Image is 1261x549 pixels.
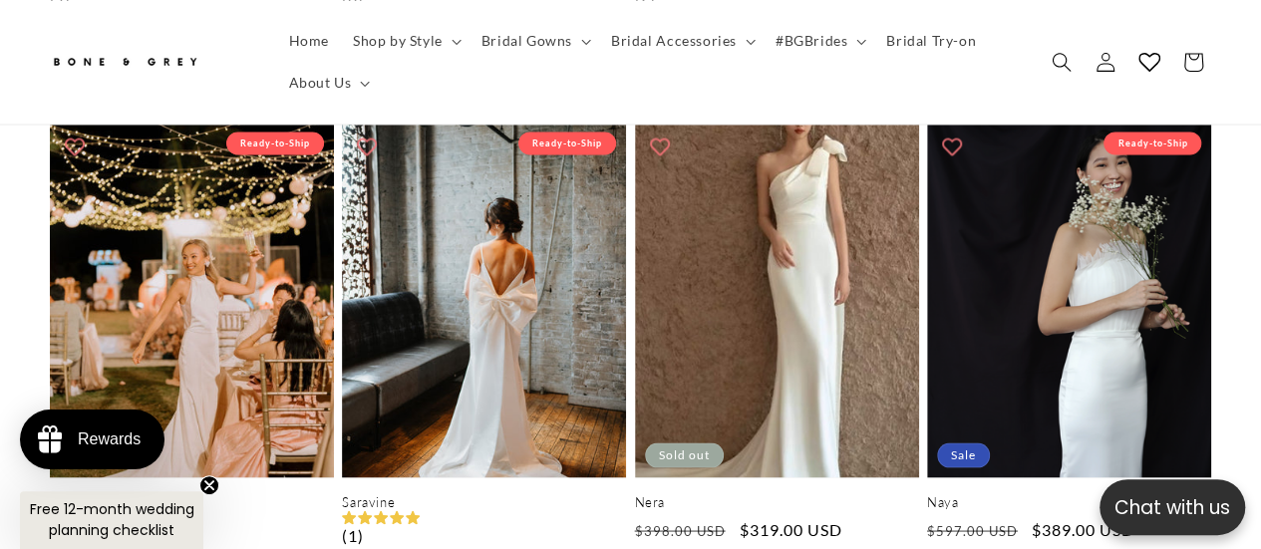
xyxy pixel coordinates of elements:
button: Add to wishlist [55,127,95,166]
span: #BGBrides [776,32,847,50]
a: Saravine [342,493,626,510]
img: Bone and Grey Bridal [50,46,199,79]
summary: Bridal Accessories [599,20,764,62]
span: Bridal Gowns [481,32,572,50]
div: Free 12-month wedding planning checklistClose teaser [20,491,203,549]
p: Chat with us [1100,493,1245,522]
button: Add to wishlist [932,127,972,166]
button: Add to wishlist [347,127,387,166]
summary: Search [1040,40,1084,84]
div: Rewards [78,430,141,448]
button: Add to wishlist [640,127,680,166]
button: Open chatbox [1100,479,1245,535]
span: Bridal Try-on [886,32,976,50]
summary: About Us [277,62,379,104]
span: Home [289,32,329,50]
span: Bridal Accessories [611,32,737,50]
a: Nera [635,493,919,510]
summary: Bridal Gowns [470,20,599,62]
button: Close teaser [199,475,219,495]
summary: Shop by Style [341,20,470,62]
a: Bone and Grey Bridal [43,38,257,86]
span: About Us [289,74,352,92]
a: Home [277,20,341,62]
summary: #BGBrides [764,20,874,62]
span: Shop by Style [353,32,443,50]
span: Free 12-month wedding planning checklist [30,499,194,540]
a: Bridal Try-on [874,20,988,62]
a: Naya [927,493,1211,510]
